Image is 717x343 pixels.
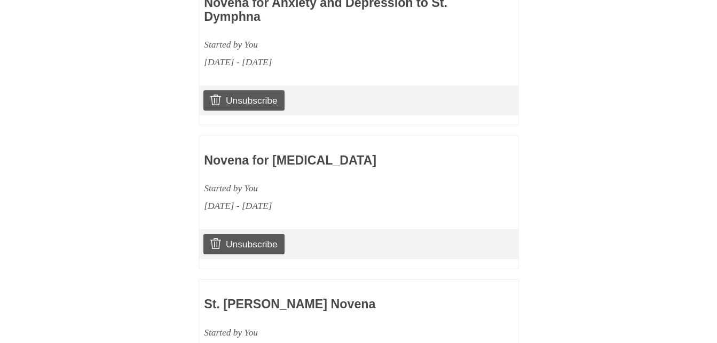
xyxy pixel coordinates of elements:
[204,154,451,168] h3: Novena for [MEDICAL_DATA]
[204,197,451,215] div: [DATE] - [DATE]
[204,180,451,197] div: Started by You
[204,324,451,341] div: Started by You
[203,234,284,254] a: Unsubscribe
[204,36,451,53] div: Started by You
[203,90,284,111] a: Unsubscribe
[204,53,451,71] div: [DATE] - [DATE]
[204,298,451,311] h3: St. [PERSON_NAME] Novena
